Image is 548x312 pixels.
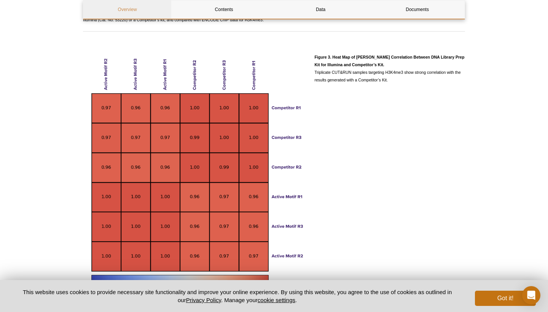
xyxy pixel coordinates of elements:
[83,53,309,301] div: (Click image to enlarge)
[180,0,268,19] a: Contents
[186,297,221,303] a: Privacy Policy
[83,2,463,22] span: IGV Browser tracks shown for 500,000 K562 cells assayed in triplicate with ChIC/CUT&RUN Assay Kit...
[277,0,365,19] a: Data
[314,55,464,67] strong: Figure 3. Heat Map of [PERSON_NAME] Correlation Between DNA Library Prep Kit for Illumina and Com...
[83,53,309,291] img: Heat Map of Pearson’s Correlation
[314,55,464,82] span: Triplicate CUT&RUN samples targeting H3K4me3 show strong correlation with the results generated w...
[83,0,171,19] a: Overview
[373,0,461,19] a: Documents
[475,291,536,306] button: Got it!
[258,297,295,303] button: cookie settings
[522,286,540,304] div: Open Intercom Messenger
[12,288,462,304] p: This website uses cookies to provide necessary site functionality and improve your online experie...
